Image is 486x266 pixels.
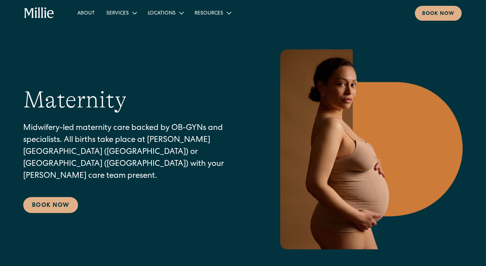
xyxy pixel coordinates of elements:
[23,86,126,114] h1: Maternity
[415,6,462,21] a: Book now
[422,10,454,18] div: Book now
[23,197,78,213] a: Book Now
[276,49,463,249] img: Pregnant woman in neutral underwear holding her belly, standing in profile against a warm-toned g...
[189,7,236,19] div: Resources
[24,7,54,19] a: home
[195,10,223,17] div: Resources
[72,7,101,19] a: About
[142,7,189,19] div: Locations
[23,123,247,183] p: Midwifery-led maternity care backed by OB-GYNs and specialists. All births take place at [PERSON_...
[106,10,129,17] div: Services
[101,7,142,19] div: Services
[148,10,176,17] div: Locations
